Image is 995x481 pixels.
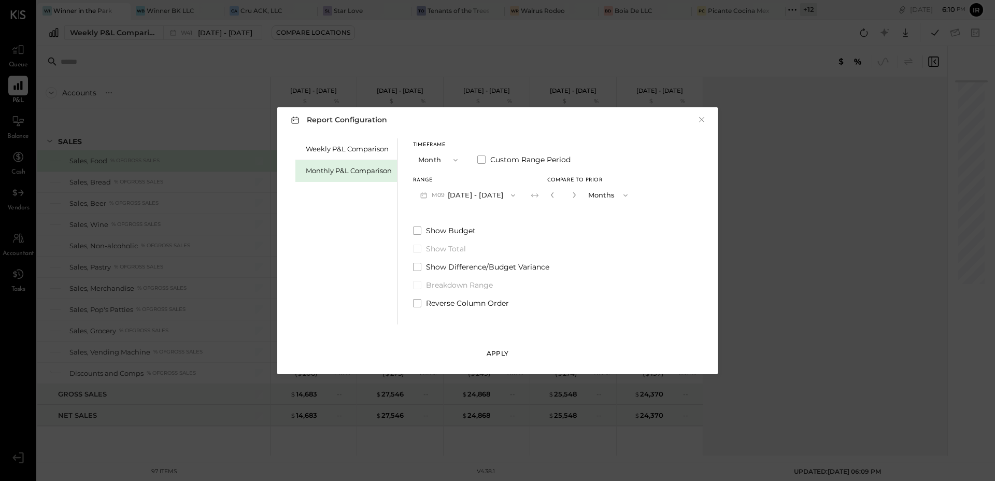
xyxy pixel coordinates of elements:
button: Apply [472,345,523,362]
span: Show Budget [426,225,476,236]
span: Reverse Column Order [426,298,509,308]
span: Show Difference/Budget Variance [426,262,549,272]
button: Months [583,186,635,205]
div: Weekly P&L Comparison [306,144,392,154]
div: Monthly P&L Comparison [306,166,392,176]
span: Compare to Prior [547,178,603,183]
span: Show Total [426,244,466,254]
h3: Report Configuration [289,114,387,126]
span: M09 [432,191,448,200]
button: × [697,115,706,125]
div: Apply [487,349,508,358]
div: Timeframe [413,143,465,148]
span: Breakdown Range [426,280,493,290]
div: Range [413,178,522,183]
button: M09[DATE] - [DATE] [413,186,522,205]
button: Month [413,150,465,169]
span: Custom Range Period [490,154,571,165]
